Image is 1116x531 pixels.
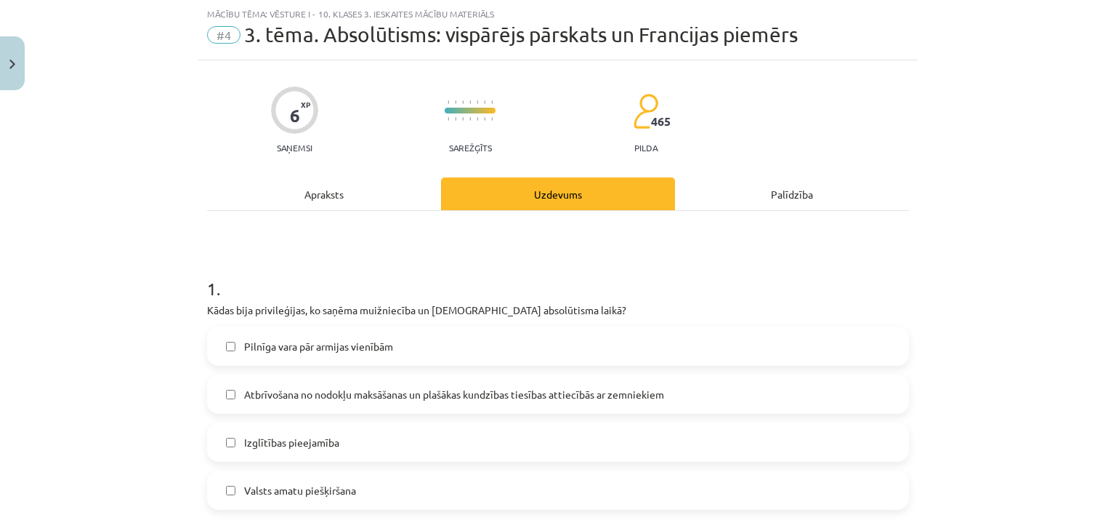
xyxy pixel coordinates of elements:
[441,177,675,210] div: Uzdevums
[675,177,909,210] div: Palīdzība
[462,117,464,121] img: icon-short-line-57e1e144782c952c97e751825c79c345078a6d821885a25fce030b3d8c18986b.svg
[244,387,664,402] span: Atbrīvošana no nodokļu maksāšanas un plašākas kundzības tiesības attiecībās ar zemniekiem
[207,303,909,318] p: Kādas bija privileģijas, ko saņēma muižniecība un [DEMOGRAPHIC_DATA] absolūtisma laikā?
[244,339,393,354] span: Pilnīga vara pār armijas vienībām
[244,435,339,450] span: Izglītības pieejamība
[491,100,493,104] img: icon-short-line-57e1e144782c952c97e751825c79c345078a6d821885a25fce030b3d8c18986b.svg
[651,115,671,128] span: 465
[449,143,492,153] p: Sarežģīts
[301,100,310,108] span: XP
[462,100,464,104] img: icon-short-line-57e1e144782c952c97e751825c79c345078a6d821885a25fce030b3d8c18986b.svg
[633,93,658,129] img: students-c634bb4e5e11cddfef0936a35e636f08e4e9abd3cc4e673bd6f9a4125e45ecb1.svg
[491,117,493,121] img: icon-short-line-57e1e144782c952c97e751825c79c345078a6d821885a25fce030b3d8c18986b.svg
[484,117,485,121] img: icon-short-line-57e1e144782c952c97e751825c79c345078a6d821885a25fce030b3d8c18986b.svg
[226,390,235,399] input: Atbrīvošana no nodokļu maksāšanas un plašākas kundzības tiesības attiecībās ar zemniekiem
[244,23,798,47] span: ​3. tēma. Absolūtisms: vispārējs pārskats un Francijas piemērs
[455,117,456,121] img: icon-short-line-57e1e144782c952c97e751825c79c345078a6d821885a25fce030b3d8c18986b.svg
[634,143,658,153] p: pilda
[207,26,240,44] span: #4
[455,100,456,104] img: icon-short-line-57e1e144782c952c97e751825c79c345078a6d821885a25fce030b3d8c18986b.svg
[469,117,471,121] img: icon-short-line-57e1e144782c952c97e751825c79c345078a6d821885a25fce030b3d8c18986b.svg
[207,9,909,19] div: Mācību tēma: Vēsture i - 10. klases 3. ieskaites mācību materiāls
[244,483,356,498] span: Valsts amatu piešķiršana
[207,177,441,210] div: Apraksts
[226,486,235,495] input: Valsts amatu piešķiršana
[9,60,15,69] img: icon-close-lesson-0947bae3869378f0d4975bcd49f059093ad1ed9edebbc8119c70593378902aed.svg
[226,342,235,351] input: Pilnīga vara pār armijas vienībām
[290,105,300,126] div: 6
[477,100,478,104] img: icon-short-line-57e1e144782c952c97e751825c79c345078a6d821885a25fce030b3d8c18986b.svg
[448,100,449,104] img: icon-short-line-57e1e144782c952c97e751825c79c345078a6d821885a25fce030b3d8c18986b.svg
[448,117,449,121] img: icon-short-line-57e1e144782c952c97e751825c79c345078a6d821885a25fce030b3d8c18986b.svg
[477,117,478,121] img: icon-short-line-57e1e144782c952c97e751825c79c345078a6d821885a25fce030b3d8c18986b.svg
[226,438,235,447] input: Izglītības pieejamība
[207,253,909,298] h1: 1 .
[271,143,318,153] p: Saņemsi
[469,100,471,104] img: icon-short-line-57e1e144782c952c97e751825c79c345078a6d821885a25fce030b3d8c18986b.svg
[484,100,485,104] img: icon-short-line-57e1e144782c952c97e751825c79c345078a6d821885a25fce030b3d8c18986b.svg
